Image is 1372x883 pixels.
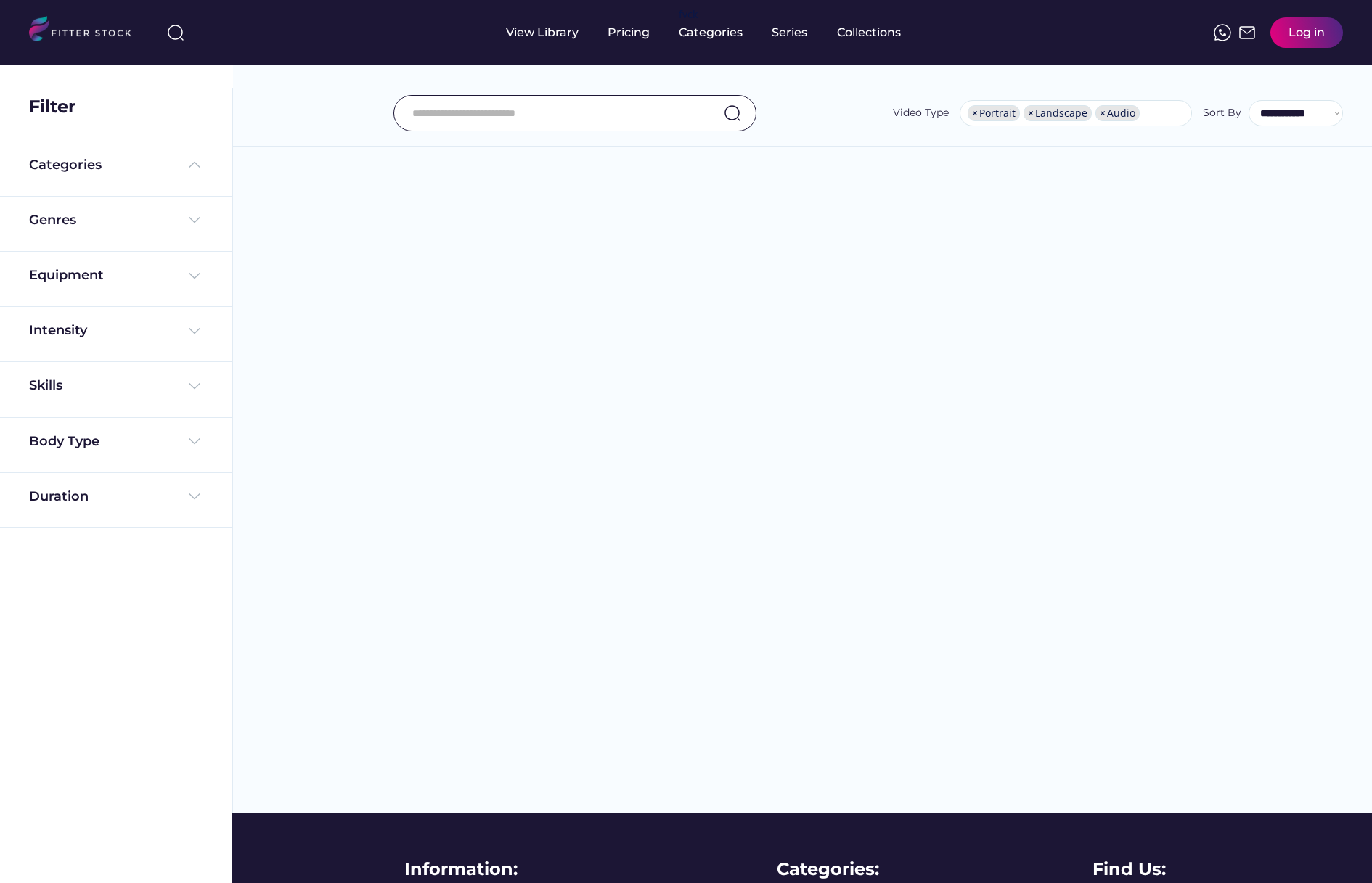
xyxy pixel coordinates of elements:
li: Audio [1095,105,1140,121]
li: Landscape [1024,105,1092,121]
img: Frame%20%284%29.svg [186,322,203,340]
img: Frame%20%284%29.svg [186,432,203,450]
div: Information: [404,857,518,882]
div: Pricing [608,25,650,41]
div: Categories: [777,857,879,882]
div: Collections [837,25,901,41]
div: Filter [29,94,75,119]
span: × [1100,108,1106,118]
img: meteor-icons_whatsapp%20%281%29.svg [1214,24,1231,41]
span: × [972,108,978,118]
img: Frame%20%284%29.svg [186,377,203,395]
img: LOGO.svg [29,16,144,46]
div: fvck [679,7,698,22]
div: Series [772,25,808,41]
div: Duration [29,488,89,506]
div: Video Type [893,106,949,120]
div: Sort By [1203,106,1241,120]
img: Frame%20%284%29.svg [186,488,203,505]
div: Skills [29,377,65,395]
img: search-normal.svg [724,104,741,122]
span: × [1028,108,1034,118]
div: Categories [29,156,102,174]
div: Equipment [29,266,104,284]
div: Genres [29,211,76,229]
div: Body Type [29,432,99,451]
div: Categories [679,25,743,41]
img: Frame%2051.svg [1238,24,1256,41]
img: search-normal%203.svg [167,24,184,41]
div: Find Us: [1093,857,1166,882]
li: Portrait [968,105,1020,121]
img: Frame%20%285%29.svg [186,156,203,173]
div: Intensity [29,321,87,340]
div: Log in [1289,25,1325,41]
img: Frame%20%284%29.svg [186,267,203,284]
div: View Library [506,25,579,41]
img: Frame%20%284%29.svg [186,211,203,229]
